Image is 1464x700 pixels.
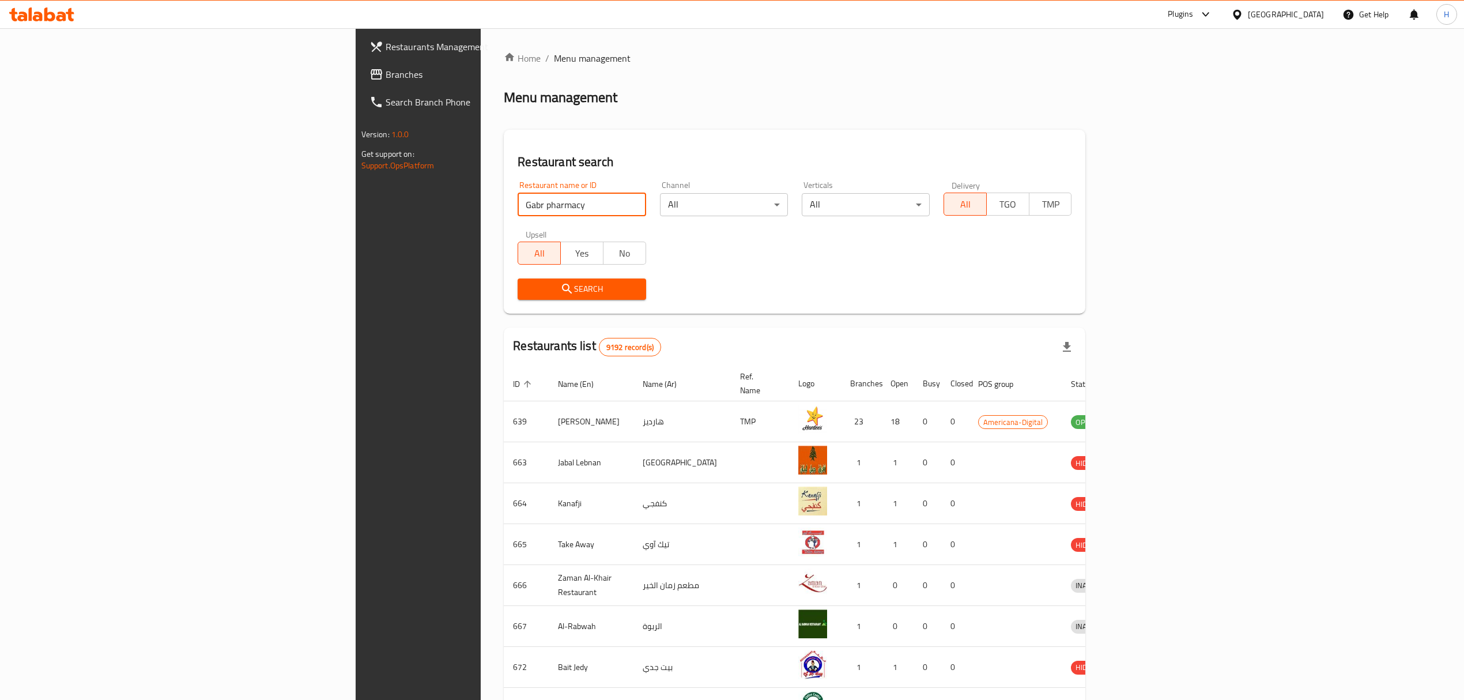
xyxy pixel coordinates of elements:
td: 1 [841,483,881,524]
span: HIDDEN [1071,539,1105,552]
img: Jabal Lebnan [798,446,827,475]
th: Busy [914,366,941,401]
td: 23 [841,401,881,442]
span: ID [513,377,535,391]
a: Branches [360,61,600,88]
span: All [523,245,556,262]
td: 1 [841,565,881,606]
td: هارديز [633,401,731,442]
button: All [518,242,561,265]
td: 0 [914,442,941,483]
td: 0 [941,442,969,483]
button: Yes [560,242,603,265]
button: No [603,242,646,265]
span: Ref. Name [740,370,775,397]
label: Upsell [526,230,547,238]
th: Open [881,366,914,401]
span: H [1444,8,1449,21]
span: POS group [978,377,1028,391]
a: Restaurants Management [360,33,600,61]
td: تيك آوي [633,524,731,565]
span: TMP [1034,196,1067,213]
td: TMP [731,401,789,442]
th: Logo [789,366,841,401]
td: 1 [881,483,914,524]
th: Branches [841,366,881,401]
span: All [949,196,982,213]
td: 0 [941,401,969,442]
span: Yes [565,245,599,262]
label: Delivery [952,181,980,189]
a: Search Branch Phone [360,88,600,116]
td: 0 [941,524,969,565]
span: Name (En) [558,377,609,391]
button: Search [518,279,646,300]
td: 0 [914,483,941,524]
td: 0 [881,606,914,647]
img: Al-Rabwah [798,609,827,638]
h2: Restaurants list [513,337,661,356]
div: All [802,193,930,216]
button: TMP [1029,193,1072,216]
td: الربوة [633,606,731,647]
span: Branches [386,67,591,81]
h2: Restaurant search [518,153,1071,171]
td: بيت جدي [633,647,731,688]
img: Zaman Al-Khair Restaurant [798,569,827,597]
button: All [944,193,987,216]
span: 9192 record(s) [599,342,661,353]
th: Closed [941,366,969,401]
td: [GEOGRAPHIC_DATA] [633,442,731,483]
td: 0 [941,606,969,647]
td: 0 [941,647,969,688]
td: 1 [841,442,881,483]
a: Support.OpsPlatform [361,158,435,173]
span: Get support on: [361,146,414,161]
td: 0 [914,606,941,647]
td: 0 [881,565,914,606]
span: INACTIVE [1071,620,1110,633]
img: Kanafji [798,487,827,515]
td: 1 [841,647,881,688]
div: Total records count [599,338,661,356]
img: Hardee's [798,405,827,434]
span: OPEN [1071,416,1099,429]
span: TGO [991,196,1025,213]
td: 0 [914,565,941,606]
span: Restaurants Management [386,40,591,54]
td: 1 [881,647,914,688]
span: Name (Ar) [643,377,692,391]
div: Export file [1053,333,1081,361]
div: [GEOGRAPHIC_DATA] [1248,8,1324,21]
td: 1 [881,442,914,483]
button: TGO [986,193,1029,216]
span: 1.0.0 [391,127,409,142]
span: Search Branch Phone [386,95,591,109]
span: Search [527,282,636,296]
td: 0 [914,647,941,688]
td: 18 [881,401,914,442]
span: Americana-Digital [979,416,1047,429]
span: HIDDEN [1071,498,1105,511]
td: 1 [881,524,914,565]
span: Version: [361,127,390,142]
span: HIDDEN [1071,661,1105,674]
div: Plugins [1168,7,1193,21]
td: 0 [941,483,969,524]
td: كنفجي [633,483,731,524]
td: 0 [914,524,941,565]
td: 1 [841,524,881,565]
td: مطعم زمان الخير [633,565,731,606]
span: Status [1071,377,1108,391]
span: No [608,245,642,262]
input: Search for restaurant name or ID.. [518,193,646,216]
td: 0 [914,401,941,442]
span: HIDDEN [1071,457,1105,470]
span: INACTIVE [1071,579,1110,592]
